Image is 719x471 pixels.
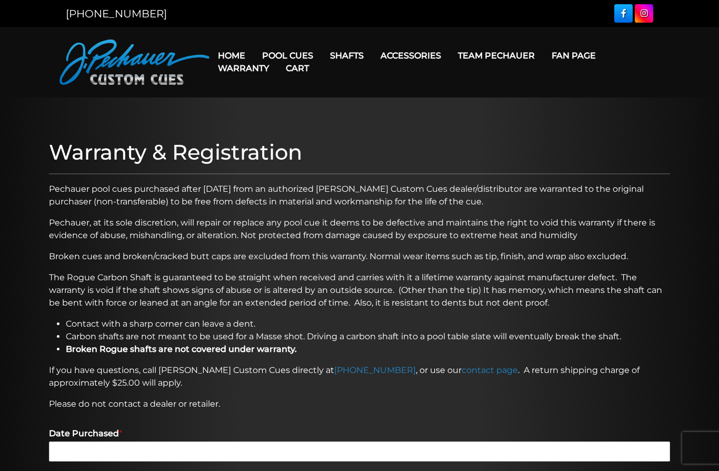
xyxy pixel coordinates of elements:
h1: Warranty & Registration [49,140,670,165]
li: Contact with a sharp corner can leave a dent. [66,318,670,330]
a: Team Pechauer [450,42,543,69]
p: If you have questions, call [PERSON_NAME] Custom Cues directly at , or use our . A return shippin... [49,364,670,389]
p: Pechauer pool cues purchased after [DATE] from an authorized [PERSON_NAME] Custom Cues dealer/dis... [49,183,670,208]
a: Fan Page [543,42,604,69]
a: [PHONE_NUMBER] [334,365,416,375]
a: Warranty [209,55,277,82]
p: Please do not contact a dealer or retailer. [49,398,670,410]
li: Carbon shafts are not meant to be used for a Masse shot. Driving a carbon shaft into a pool table... [66,330,670,343]
a: Accessories [372,42,450,69]
p: The Rogue Carbon Shaft is guaranteed to be straight when received and carries with it a lifetime ... [49,271,670,309]
strong: Broken Rogue shafts are not covered under warranty. [66,344,297,354]
a: Pool Cues [254,42,322,69]
a: Home [209,42,254,69]
a: Shafts [322,42,372,69]
img: Pechauer Custom Cues [59,40,209,85]
p: Pechauer, at its sole discretion, will repair or replace any pool cue it deems to be defective an... [49,217,670,242]
p: Broken cues and broken/cracked butt caps are excluded from this warranty. Normal wear items such ... [49,250,670,263]
a: Cart [277,55,317,82]
label: Date Purchased [49,428,670,439]
a: contact page [462,365,518,375]
a: [PHONE_NUMBER] [66,7,167,20]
